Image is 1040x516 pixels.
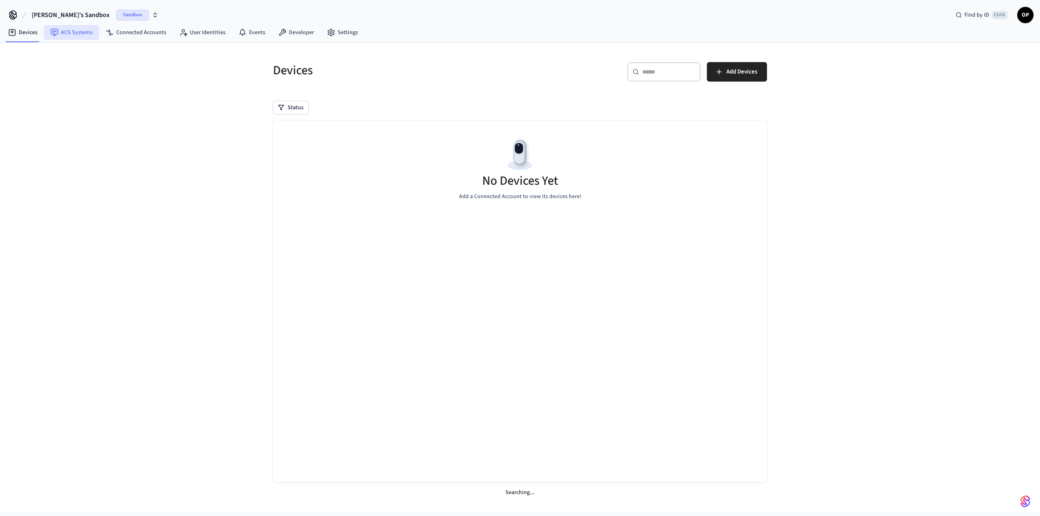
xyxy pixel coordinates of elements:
a: Developer [272,25,321,40]
button: Add Devices [707,62,767,82]
div: Searching... [273,482,767,503]
img: Devices Empty State [502,137,538,173]
span: Ctrl K [992,11,1007,19]
a: Devices [2,25,44,40]
h5: Devices [273,62,515,79]
span: Add Devices [726,67,757,77]
a: Events [232,25,272,40]
img: SeamLogoGradient.69752ec5.svg [1020,495,1030,508]
a: Connected Accounts [99,25,173,40]
span: [PERSON_NAME]'s Sandbox [32,10,110,20]
span: Find by ID [964,11,989,19]
a: User Identities [173,25,232,40]
a: ACS Systems [44,25,99,40]
a: Settings [321,25,364,40]
span: Sandbox [116,10,149,20]
div: Find by IDCtrl K [949,8,1014,22]
button: Status [273,101,308,114]
button: OP [1017,7,1033,23]
span: OP [1018,8,1033,22]
h5: No Devices Yet [482,173,558,189]
p: Add a Connected Account to view its devices here! [459,192,581,201]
